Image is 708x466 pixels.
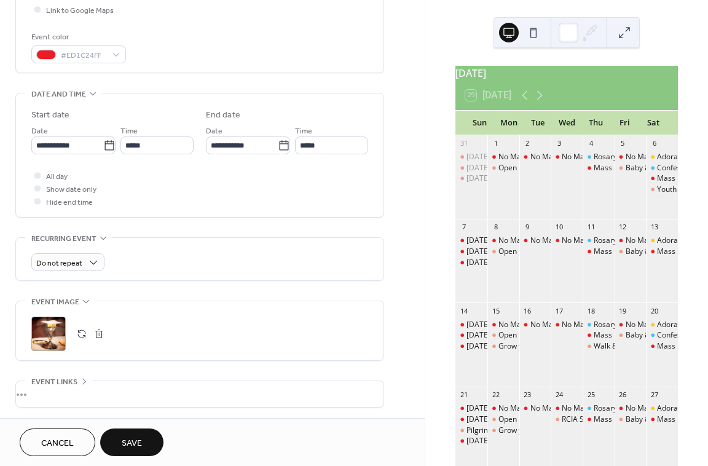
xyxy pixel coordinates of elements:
[618,139,627,148] div: 5
[487,163,519,173] div: Open Doors
[455,436,487,446] div: Sunday Mass
[530,152,671,162] div: No Mass in [GEOGRAPHIC_DATA] [DATE]
[459,223,468,232] div: 7
[459,306,468,315] div: 14
[626,163,702,173] div: Baby & Toddler Group
[657,173,675,184] div: Mass
[594,247,612,257] div: Mass
[646,330,678,341] div: Confessions
[36,256,82,271] span: Do not repeat
[498,414,540,425] div: Open Doors
[100,428,163,456] button: Save
[498,341,551,352] div: Grow your faith
[466,152,511,162] div: [DATE] Mass
[31,125,48,138] span: Date
[650,306,659,315] div: 20
[657,330,699,341] div: Confessions
[650,139,659,148] div: 6
[594,152,617,162] div: Rosary
[487,330,519,341] div: Open Doors
[466,341,511,352] div: [DATE] Mass
[615,320,647,330] div: No Mass in Abingdon today
[466,320,511,330] div: [DATE] Mass
[206,125,222,138] span: Date
[530,235,671,246] div: No Mass in [GEOGRAPHIC_DATA] [DATE]
[615,414,647,425] div: Baby & Toddler Group
[455,66,678,81] div: [DATE]
[487,320,519,330] div: No Mass in Abingdon today
[523,390,532,400] div: 23
[626,414,702,425] div: Baby & Toddler Group
[455,163,487,173] div: Sunday Mass
[455,235,487,246] div: Sunday Mass
[498,152,639,162] div: No Mass in [GEOGRAPHIC_DATA] [DATE]
[455,152,487,162] div: Sunday Mass
[646,247,678,257] div: Mass
[455,258,487,268] div: Sunday Mass
[639,111,668,135] div: Sat
[491,306,500,315] div: 15
[657,414,675,425] div: Mass
[646,173,678,184] div: Mass
[487,152,519,162] div: No Mass in Abingdon today
[646,320,678,330] div: Adoration
[455,403,487,414] div: Sunday Mass
[586,306,596,315] div: 18
[455,247,487,257] div: Sunday Mass
[487,341,519,352] div: Grow your faith
[523,111,552,135] div: Tue
[31,232,96,245] span: Recurring event
[466,425,588,436] div: Pilgrimage to [GEOGRAPHIC_DATA]
[519,152,551,162] div: No Mass in Abingdon today
[586,139,596,148] div: 4
[20,428,95,456] button: Cancel
[487,247,519,257] div: Open Doors
[120,125,138,138] span: Time
[646,152,678,162] div: Adoration
[46,4,114,17] span: Link to Google Maps
[61,49,106,62] span: #ED1C24FF
[646,163,678,173] div: Confessions
[466,436,511,446] div: [DATE] Mass
[46,196,93,209] span: Hide end time
[31,31,124,44] div: Event color
[523,139,532,148] div: 2
[491,223,500,232] div: 8
[498,320,639,330] div: No Mass in [GEOGRAPHIC_DATA] [DATE]
[618,223,627,232] div: 12
[551,235,583,246] div: No Mass in Abingdon today
[650,390,659,400] div: 27
[626,330,702,341] div: Baby & Toddler Group
[122,437,142,450] span: Save
[523,306,532,315] div: 16
[562,320,702,330] div: No Mass in [GEOGRAPHIC_DATA] [DATE]
[466,247,511,257] div: [DATE] Mass
[487,425,519,436] div: Grow your faith
[519,403,551,414] div: No Mass in Abingdon today
[31,317,66,351] div: ;
[466,330,511,341] div: [DATE] Mass
[594,403,617,414] div: Rosary
[498,330,540,341] div: Open Doors
[16,381,383,407] div: •••
[594,235,617,246] div: Rosary
[519,320,551,330] div: No Mass in Abingdon today
[551,403,583,414] div: No Mass in Abingdon today
[618,306,627,315] div: 19
[487,235,519,246] div: No Mass in Abingdon today
[583,403,615,414] div: Rosary
[646,403,678,414] div: Adoration
[523,223,532,232] div: 9
[657,163,699,173] div: Confessions
[459,139,468,148] div: 31
[487,403,519,414] div: No Mass in Abingdon today
[498,403,639,414] div: No Mass in [GEOGRAPHIC_DATA] [DATE]
[530,320,671,330] div: No Mass in [GEOGRAPHIC_DATA] [DATE]
[646,235,678,246] div: Adoration
[646,341,678,352] div: Mass
[554,390,564,400] div: 24
[554,306,564,315] div: 17
[657,320,691,330] div: Adoration
[455,414,487,425] div: Sunday Mass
